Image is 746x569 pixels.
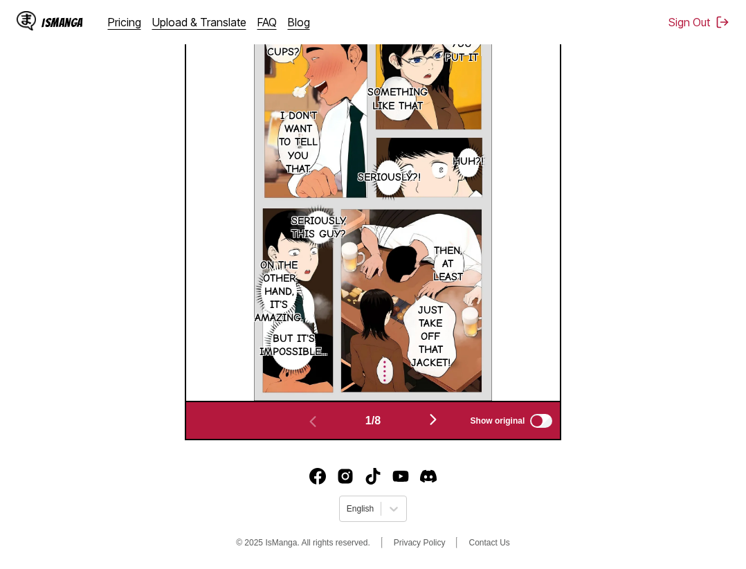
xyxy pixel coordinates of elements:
input: Show original [530,414,552,428]
img: Sign out [716,15,729,29]
a: Youtube [392,468,409,485]
a: Facebook [309,468,326,485]
p: On the other hand, it's amazing. [252,256,306,328]
a: Privacy Policy [394,538,446,548]
p: Seriously, this guy? [289,212,349,244]
p: Just take off that jacket! [408,301,453,373]
a: TikTok [365,468,381,485]
a: Instagram [337,468,354,485]
p: I don't want to tell you that. [276,107,321,179]
img: IsManga Instagram [337,468,354,485]
span: 1 / 8 [365,415,381,427]
p: Huh?! [450,152,486,171]
img: Next page [425,411,442,428]
button: Sign Out [668,15,729,29]
p: Something like that [365,83,430,115]
span: Show original [471,416,525,426]
p: Seriously?! [355,168,424,187]
input: Select language [347,504,349,514]
a: Pricing [108,15,141,29]
p: But it's impossible... [257,329,330,361]
a: Blog [288,15,310,29]
img: IsManga Discord [420,468,437,485]
div: IsManga [42,16,83,29]
a: IsManga LogoIsManga [17,11,108,33]
a: Upload & Translate [152,15,246,29]
span: © 2025 IsManga. All rights reserved. [236,538,370,548]
p: Then, at least [430,242,466,287]
a: Discord [420,468,437,485]
img: IsManga TikTok [365,468,381,485]
img: IsManga YouTube [392,468,409,485]
a: Contact Us [468,538,509,548]
a: FAQ [257,15,277,29]
img: IsManga Logo [17,11,36,30]
img: Previous page [304,413,321,430]
img: IsManga Facebook [309,468,326,485]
